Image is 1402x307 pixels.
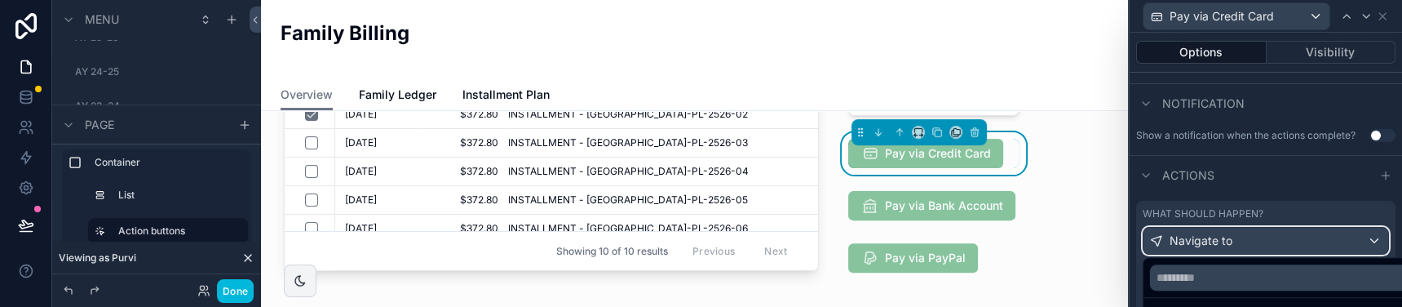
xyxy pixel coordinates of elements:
[85,117,114,133] span: Page
[52,144,261,274] div: scrollable content
[118,189,235,202] label: List
[359,87,436,103] span: Family Ledger
[217,279,254,303] button: Done
[462,87,550,103] span: Installment Plan
[85,11,119,28] span: Menu
[118,225,235,238] label: Action buttons
[75,65,241,78] label: AY 24-25
[556,245,668,258] span: Showing 10 of 10 results
[281,80,333,111] a: Overview
[462,80,550,113] a: Installment Plan
[281,20,409,47] h2: Family Billing
[75,100,241,113] label: AY 23-24
[359,80,436,113] a: Family Ledger
[281,87,333,103] span: Overview
[95,156,238,169] label: Container
[59,251,136,265] span: Viewing as Purvi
